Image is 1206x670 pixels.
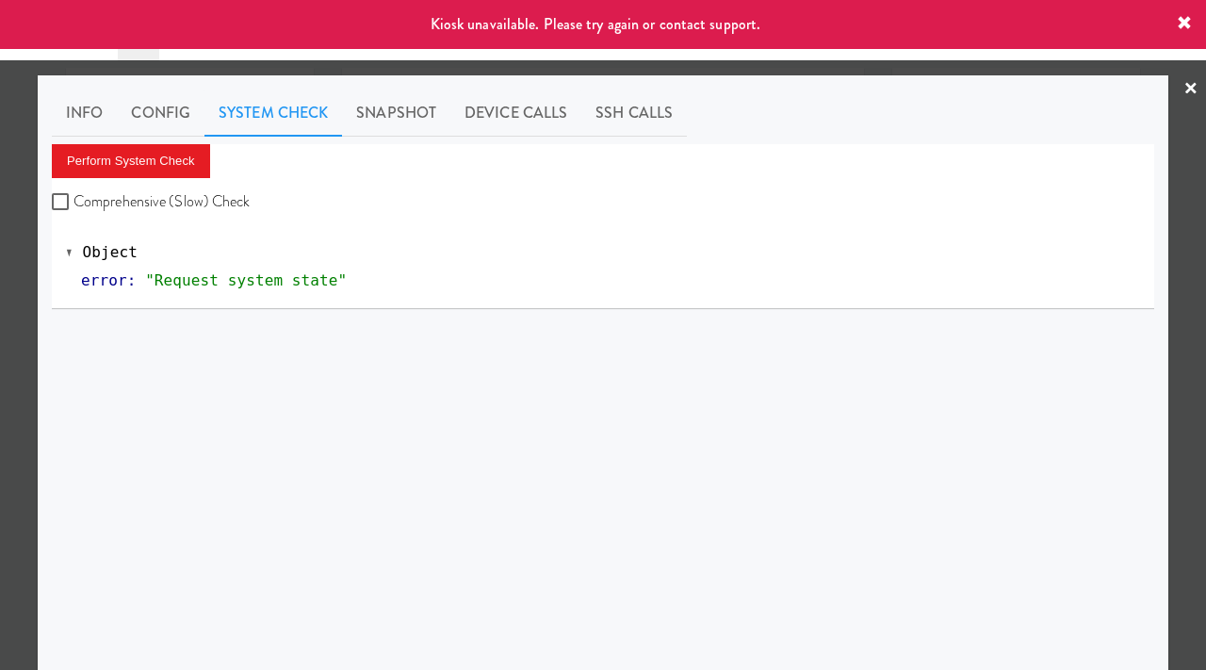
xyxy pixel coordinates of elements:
[52,90,117,137] a: Info
[52,144,210,178] button: Perform System Check
[81,271,127,289] span: error
[145,271,347,289] span: "Request system state"
[342,90,450,137] a: Snapshot
[52,188,251,216] label: Comprehensive (Slow) Check
[83,243,138,261] span: Object
[581,90,687,137] a: SSH Calls
[52,195,73,210] input: Comprehensive (Slow) Check
[127,271,137,289] span: :
[450,90,581,137] a: Device Calls
[431,13,761,35] span: Kiosk unavailable. Please try again or contact support.
[1183,60,1198,119] a: ×
[204,90,342,137] a: System Check
[117,90,204,137] a: Config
